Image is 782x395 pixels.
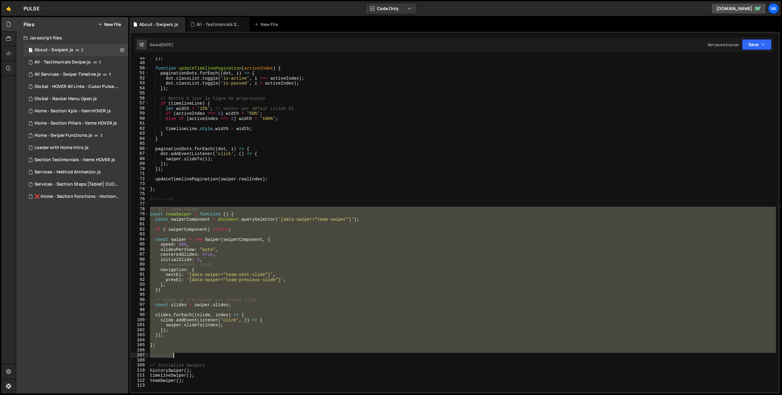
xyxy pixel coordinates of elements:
[131,247,149,252] div: 86
[24,117,129,129] div: 16253/44429.js
[131,383,149,388] div: 113
[131,328,149,333] div: 102
[24,44,128,56] div: 16253/43838.js
[139,21,178,27] div: About - Swipers.js
[131,302,149,307] div: 97
[131,257,149,262] div: 88
[24,105,128,117] div: 16253/44485.js
[131,232,149,237] div: 83
[131,222,149,227] div: 81
[131,156,149,161] div: 68
[131,126,149,131] div: 62
[131,217,149,222] div: 80
[35,169,101,175] div: Services - Method Animation.js
[35,145,89,150] div: Loader with Home Intro.js
[131,348,149,353] div: 106
[131,292,149,297] div: 95
[24,68,128,81] div: 16253/46888.js
[131,373,149,378] div: 111
[131,191,149,197] div: 75
[98,22,121,27] button: New File
[131,166,149,172] div: 70
[29,48,32,53] span: 1
[131,121,149,126] div: 61
[131,322,149,328] div: 101
[131,131,149,136] div: 63
[99,60,101,65] span: 1
[131,111,149,116] div: 59
[100,133,102,138] span: 1
[109,72,111,77] span: 1
[131,71,149,76] div: 51
[768,3,779,14] a: Va
[131,91,149,96] div: 55
[150,42,173,47] div: Saved
[131,66,149,71] div: 50
[24,129,128,142] div: 16253/46221.js
[131,181,149,187] div: 73
[131,86,149,91] div: 54
[1,1,16,16] a: 🤙
[24,142,128,154] div: 16253/45227.js
[131,207,149,212] div: 78
[131,212,149,217] div: 79
[24,93,128,105] div: 16253/44426.js
[35,121,117,126] div: Home - Section Pillars - Items HOVER.js
[24,154,128,166] div: 16253/45325.js
[131,342,149,348] div: 105
[35,157,115,163] div: Section Testimonials - Items HOVER.js
[24,56,128,68] div: 16253/45780.js
[131,368,149,373] div: 110
[35,96,97,102] div: Global - Navbar Menu Open.js
[711,3,766,14] a: [DOMAIN_NAME]
[131,237,149,242] div: 84
[131,312,149,317] div: 99
[131,146,149,151] div: 66
[131,307,149,313] div: 98
[131,363,149,368] div: 109
[131,282,149,287] div: 93
[35,47,73,53] div: About - Swipers.js
[131,378,149,383] div: 112
[131,76,149,81] div: 52
[131,227,149,232] div: 82
[131,201,149,207] div: 77
[35,133,92,138] div: Home - Swiper Functions.js
[131,60,149,66] div: 49
[24,178,130,190] div: 16253/45790.js
[131,176,149,182] div: 72
[24,81,130,93] div: 16253/45676.js
[24,166,128,178] div: 16253/44878.js
[24,21,35,28] h2: Files
[35,60,91,65] div: All - Testimonials Swiper.js
[131,136,149,141] div: 64
[131,161,149,166] div: 69
[131,338,149,343] div: 104
[131,151,149,156] div: 67
[131,317,149,323] div: 100
[131,141,149,146] div: 65
[131,101,149,106] div: 57
[24,190,130,203] div: 16253/45820.js
[196,21,242,27] div: All - Testimonials Swiper.js
[161,42,173,47] div: [DATE]
[131,272,149,277] div: 91
[35,182,119,187] div: Services - Section Steps [Tablet] CLICK.js
[131,267,149,272] div: 90
[365,3,417,14] button: Code Only
[131,353,149,358] div: 107
[254,21,280,27] div: New File
[35,108,111,114] div: Home - Section Kpis - Item HOVER.js
[131,116,149,121] div: 60
[35,84,119,89] div: Global - HOVER All Links - Cusor Pulse.js
[81,48,83,53] span: 1
[131,242,149,247] div: 85
[131,262,149,267] div: 89
[131,96,149,101] div: 56
[35,194,119,199] div: ❌ Home - Section Fonctions - Horizontal scroll.js
[24,5,39,12] div: PULSE
[708,42,738,47] div: Not saved to prod
[131,287,149,292] div: 94
[742,39,772,50] button: Save
[131,81,149,86] div: 53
